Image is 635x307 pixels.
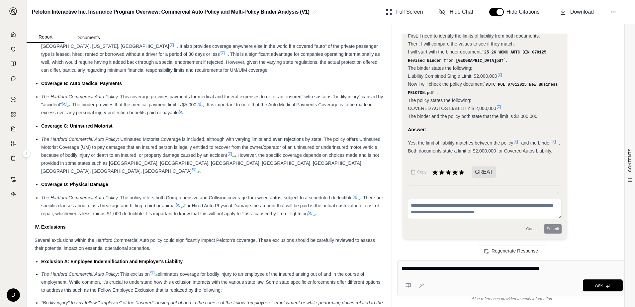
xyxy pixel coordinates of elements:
[4,108,22,121] a: Policy Comparisons
[521,140,551,146] span: and the binder
[4,187,22,201] a: Legal Search Engine
[41,137,380,158] span: : Uninsured Motorist Coverage is included, although with varying limits and even rejections by st...
[41,259,183,264] span: Exclusion A: Employee Indemnification and Employer's Liability
[570,8,594,16] span: Download
[408,81,484,87] span: Now I will check the policy document
[70,102,196,107] span: . The binder provides that the medical payment limit is $5,000
[436,5,476,19] button: Hide Chat
[408,114,539,119] span: The binder and the policy both state that the limit is $2,000,000.
[41,94,383,107] span: : This coverage provides payments for medical and funeral expenses to or for an "insured" who sus...
[9,7,17,15] img: Expand sidebar
[4,137,22,150] a: Custom Report
[408,49,482,54] span: I will start with the binder document,
[41,51,380,73] span: . This is a significant advantage for companies operating internationally as well, which would re...
[4,43,22,56] a: Documents Vault
[41,195,383,208] span: . There are specific clauses about glass breakage and hitting a bird or animal
[408,140,513,146] span: Yes, the limit of liability matches between the policy
[41,123,113,129] span: Coverage C: Uninsured Motorist
[64,32,112,43] button: Documents
[408,165,429,179] button: Copy
[118,271,150,277] span: : This exclusion
[41,203,379,216] span: For Hired Auto Physical Damage the amount that will be paid is the actual cash value or cost of r...
[408,50,546,63] code: 25 26 WCMC AUTC BIN 070125 Revised Binder from [GEOGRAPHIC_DATA]pdf
[200,168,201,174] span: .
[437,90,438,95] span: .
[478,246,546,256] button: Regenerate Response
[472,166,496,178] span: GREAT
[41,153,379,174] span: . However, the specific coverage depends on choices made and is not provided in some states such ...
[417,169,426,175] span: Copy
[506,57,507,63] span: .
[41,102,373,115] span: . It is important to note that the Auto Medical Payments Coverage is to be made in excess over an...
[4,173,22,186] a: Contract Analysis
[4,57,22,70] a: Prompt Library
[396,8,423,16] span: Full Screen
[41,44,378,57] span: . It also provides coverage anywhere else in the world if a covered "auto" of the private passeng...
[383,5,426,19] button: Full Screen
[35,224,66,230] strong: IV. Exclusions
[41,182,108,187] span: Coverage D: Physical Damage
[595,283,602,288] span: Ask
[41,271,118,277] span: The Hartford Commercial Auto Policy
[41,81,122,86] span: Coverage B: Auto Medical Payments
[408,82,558,95] code: AUTC POL 07012025 New Business PELOTON.pdf
[187,110,188,115] span: .
[27,32,64,43] button: Report
[408,73,497,79] span: Liability Combined Single Limit: $2,000,000
[7,5,20,18] button: Expand sidebar
[492,248,538,254] span: Regenerate Response
[118,195,353,200] span: : The policy offers both Comprehensive and Collision coverage for owned autos, subject to a sched...
[408,65,472,71] span: The binder states the following:
[408,33,540,39] span: First, I need to identify the limits of liability from both documents.
[408,127,426,132] strong: Answer:
[4,72,22,85] a: Chat
[4,28,22,41] a: Home
[41,271,381,293] span: eliminates coverage for bodily injury to an employee of the insured arising out of and in the cou...
[4,93,22,106] a: Single Policy
[523,224,541,234] button: Cancel
[408,106,496,111] span: COVERED AUTOS LIABILITY $ 2,000,000
[35,238,375,251] span: Several exclusions within the Hartford Commercial Auto policy could significantly impact Peloton'...
[4,122,22,136] a: Claim Coverage
[23,150,31,157] button: Expand sidebar
[627,149,633,172] span: CONTENTS
[32,6,310,18] h2: Peloton Interactive Inc. Insurance Program Overview: Commercial Auto Policy and Multi-Policy Bind...
[408,41,515,47] span: Then, I will compare the values to see if they match.
[316,211,317,216] span: .
[41,94,118,99] span: The Hartford Commercial Auto Policy
[397,296,627,302] div: *Use references provided to verify information.
[506,8,544,16] span: Hide Citations
[450,8,473,16] span: Hide Chat
[7,288,20,302] div: D
[41,137,118,142] span: The Hartford Commercial Auto Policy
[557,5,596,19] button: Download
[408,98,471,103] span: The policy states the following:
[41,195,118,200] span: The Hartford Commercial Auto Policy
[583,279,623,291] button: Ask
[4,152,22,165] a: Coverage Table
